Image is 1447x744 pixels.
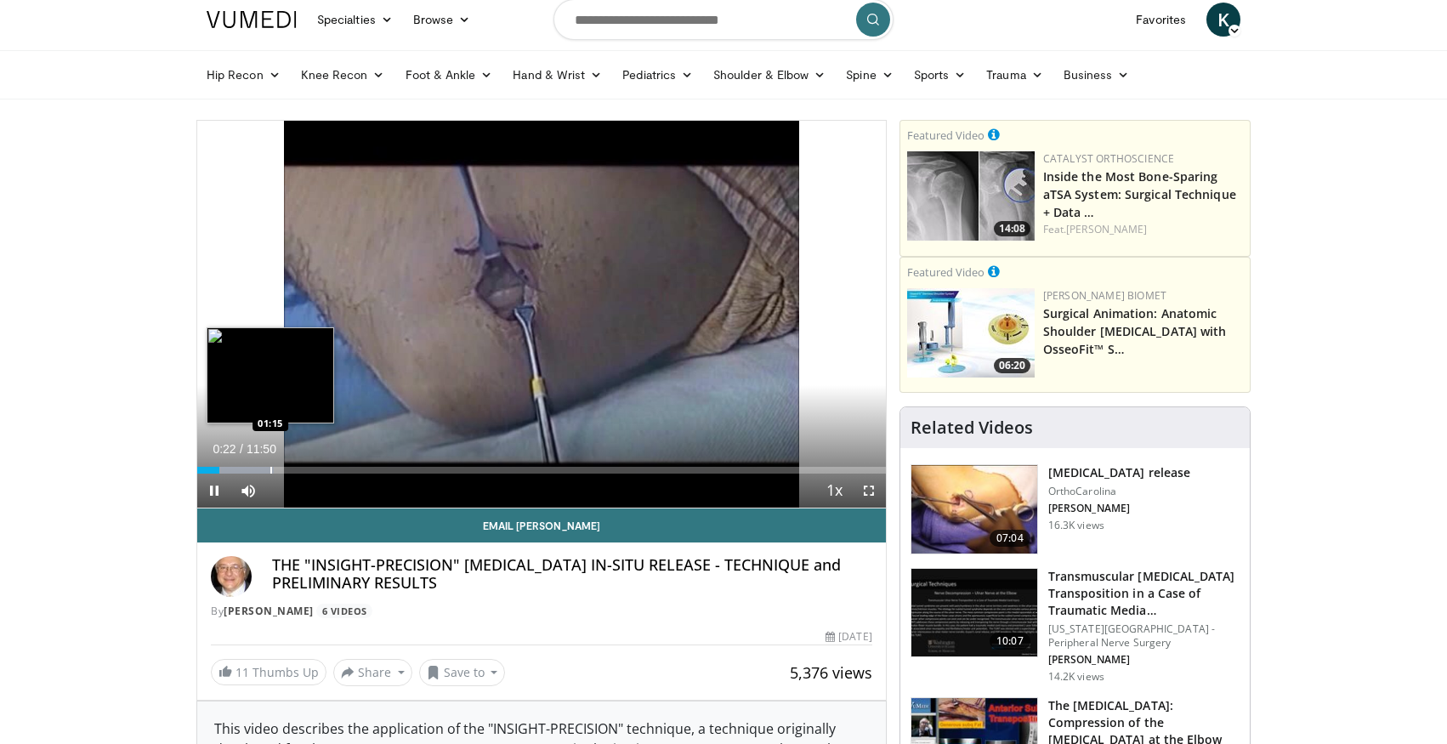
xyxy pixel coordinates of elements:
[1043,151,1175,166] a: Catalyst OrthoScience
[911,568,1240,684] a: 10:07 Transmuscular [MEDICAL_DATA] Transposition in a Case of Traumatic Media… [US_STATE][GEOGRAP...
[1043,288,1166,303] a: [PERSON_NAME] Biomet
[211,659,326,685] a: 11 Thumbs Up
[976,58,1053,92] a: Trauma
[224,604,314,618] a: [PERSON_NAME]
[272,556,872,593] h4: THE "INSIGHT-PRECISION" [MEDICAL_DATA] IN-SITU RELEASE - TECHNIQUE and PRELIMINARY RESULTS
[197,467,886,474] div: Progress Bar
[994,358,1030,373] span: 06:20
[907,128,985,143] small: Featured Video
[1066,222,1147,236] a: [PERSON_NAME]
[907,288,1035,378] a: 06:20
[333,659,412,686] button: Share
[836,58,903,92] a: Spine
[502,58,612,92] a: Hand & Wrist
[907,264,985,280] small: Featured Video
[911,464,1240,554] a: 07:04 [MEDICAL_DATA] release OrthoCarolina [PERSON_NAME] 16.3K views
[1043,305,1227,357] a: Surgical Animation: Anatomic Shoulder [MEDICAL_DATA] with OsseoFit™ S…
[1206,3,1240,37] a: K
[1048,502,1190,515] p: [PERSON_NAME]
[197,508,886,542] a: Email [PERSON_NAME]
[852,474,886,508] button: Fullscreen
[1048,464,1190,481] h3: [MEDICAL_DATA] release
[211,604,872,619] div: By
[911,569,1037,657] img: Videography---Title-Standard_1.jpg.150x105_q85_crop-smart_upscale.jpg
[316,604,372,618] a: 6 Videos
[307,3,403,37] a: Specialties
[1126,3,1196,37] a: Favorites
[1043,168,1236,220] a: Inside the Most Bone-Sparing aTSA System: Surgical Technique + Data …
[197,121,886,508] video-js: Video Player
[994,221,1030,236] span: 14:08
[197,474,231,508] button: Pause
[207,327,334,423] img: image.jpeg
[907,288,1035,378] img: 84e7f812-2061-4fff-86f6-cdff29f66ef4.150x105_q85_crop-smart_upscale.jpg
[1048,519,1104,532] p: 16.3K views
[990,633,1030,650] span: 10:07
[1048,568,1240,619] h3: Transmuscular [MEDICAL_DATA] Transposition in a Case of Traumatic Media…
[247,442,276,456] span: 11:50
[211,556,252,597] img: Avatar
[907,151,1035,241] img: 9f15458b-d013-4cfd-976d-a83a3859932f.150x105_q85_crop-smart_upscale.jpg
[1048,485,1190,498] p: OrthoCarolina
[1043,222,1243,237] div: Feat.
[907,151,1035,241] a: 14:08
[235,664,249,680] span: 11
[1053,58,1140,92] a: Business
[419,659,506,686] button: Save to
[395,58,503,92] a: Foot & Ankle
[612,58,703,92] a: Pediatrics
[1048,622,1240,650] p: [US_STATE][GEOGRAPHIC_DATA] - Peripheral Nerve Surgery
[240,442,243,456] span: /
[703,58,836,92] a: Shoulder & Elbow
[1048,670,1104,684] p: 14.2K views
[911,417,1033,438] h4: Related Videos
[1048,653,1240,667] p: [PERSON_NAME]
[231,474,265,508] button: Mute
[790,662,872,683] span: 5,376 views
[990,530,1030,547] span: 07:04
[291,58,395,92] a: Knee Recon
[403,3,481,37] a: Browse
[818,474,852,508] button: Playback Rate
[911,465,1037,554] img: 9e05bb75-c6cc-4deb-a881-5da78488bb89.150x105_q85_crop-smart_upscale.jpg
[213,442,235,456] span: 0:22
[207,11,297,28] img: VuMedi Logo
[196,58,291,92] a: Hip Recon
[826,629,871,645] div: [DATE]
[904,58,977,92] a: Sports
